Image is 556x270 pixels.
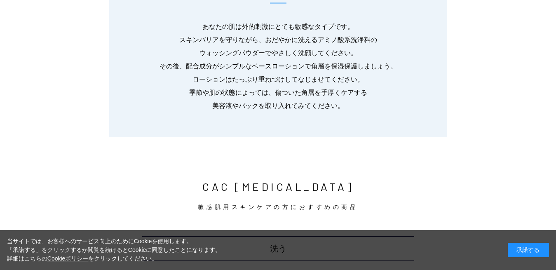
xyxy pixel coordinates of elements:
[126,20,430,113] p: あなたの肌は外的刺激にとても敏感なタイプです。 スキンバリアを守りながら、おだやかに洗えるアミノ酸系洗浄料の ウォッシングパウダーでやさしく洗顔してください。 その後、配合成分がシンプルなベース...
[47,255,89,262] a: Cookieポリシー
[508,243,549,257] div: 承諾する
[7,237,221,263] div: 当サイトでは、お客様へのサービス向上のためにCookieを使用します。 「承諾する」をクリックするか閲覧を続けるとCookieに同意したことになります。 詳細はこちらの をクリックしてください。
[70,195,487,211] p: 敏感肌用スキンケアの方に おすすめの商品
[202,180,354,193] span: CAC [MEDICAL_DATA]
